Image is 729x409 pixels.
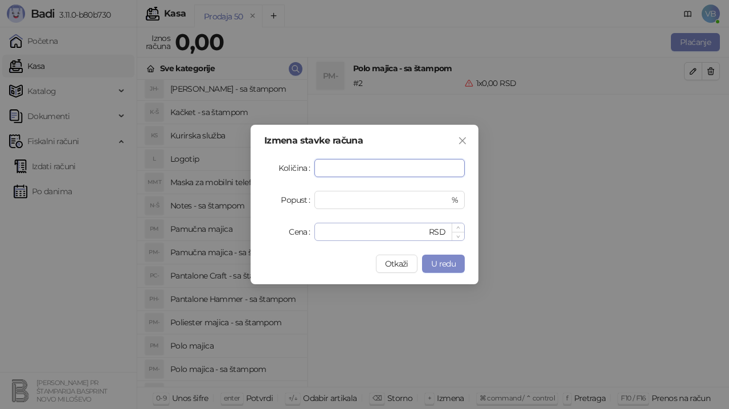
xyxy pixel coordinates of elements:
input: Količina [315,159,464,177]
span: Otkaži [385,259,408,269]
label: Popust [281,191,314,209]
button: Close [453,132,472,150]
button: Otkaži [376,255,417,273]
button: U redu [422,255,465,273]
div: Izmena stavke računa [264,136,465,145]
input: Popust [321,191,449,208]
span: Increase Value [452,223,464,232]
label: Cena [289,223,314,241]
span: U redu [431,259,456,269]
span: close [458,136,467,145]
input: Cena [321,223,427,240]
span: Decrease Value [452,232,464,240]
span: up [456,226,460,230]
span: down [456,235,460,239]
label: Količina [279,159,314,177]
span: Zatvori [453,136,472,145]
